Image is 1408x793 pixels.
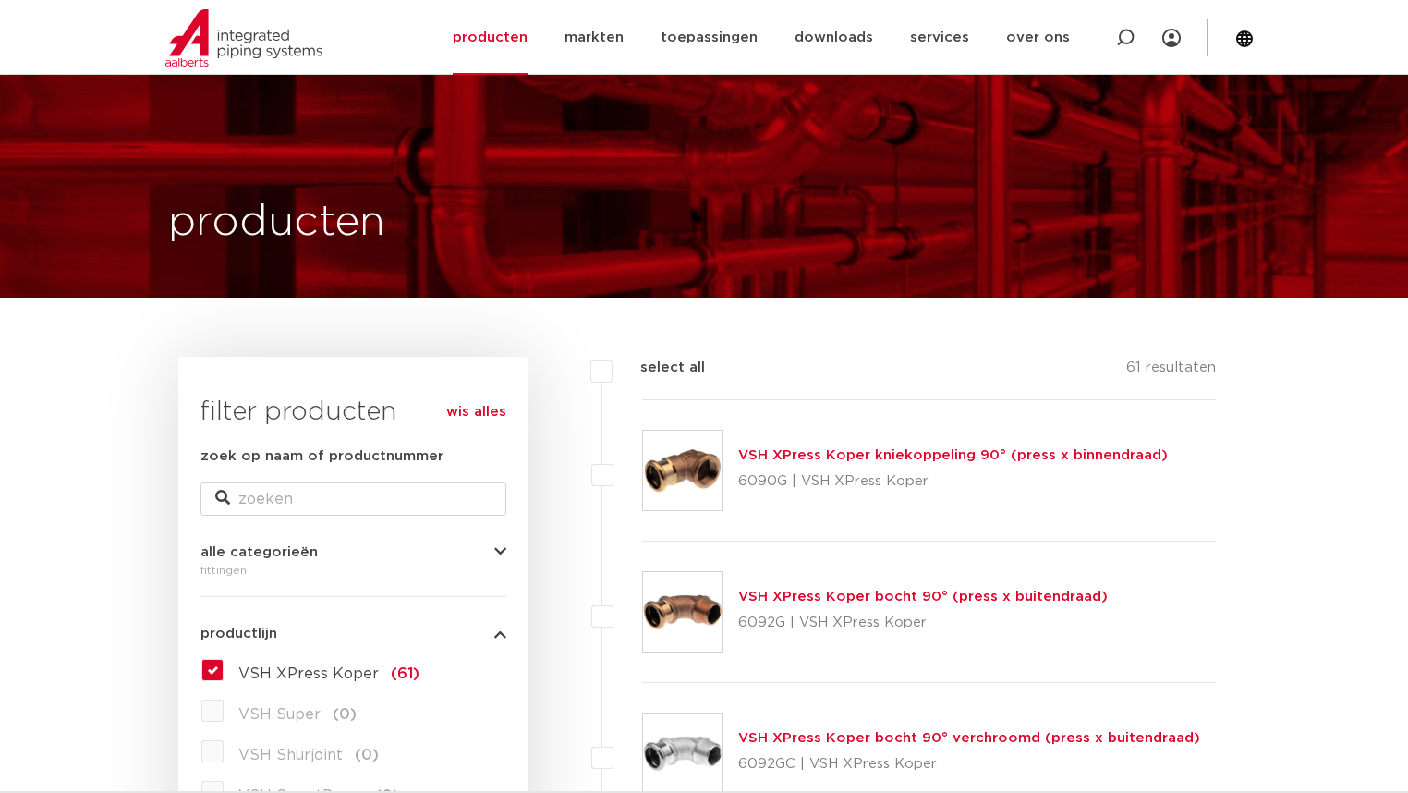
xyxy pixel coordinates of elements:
a: VSH XPress Koper kniekoppeling 90° (press x binnendraad) [738,448,1168,462]
img: Thumbnail for VSH XPress Koper bocht 90° (press x buitendraad) [643,572,722,652]
span: (0) [355,748,379,762]
a: VSH XPress Koper bocht 90° verchroomd (press x buitendraad) [738,731,1200,745]
p: 6092G | VSH XPress Koper [738,608,1108,638]
span: VSH XPress Koper [238,666,379,681]
span: (61) [391,666,419,681]
label: zoek op naam of productnummer [200,445,443,468]
h1: producten [168,193,385,252]
input: zoeken [200,482,506,516]
p: 6090G | VSH XPress Koper [738,467,1168,496]
h3: filter producten [200,394,506,431]
p: 61 resultaten [1126,357,1216,385]
button: alle categorieën [200,545,506,559]
button: productlijn [200,627,506,640]
span: VSH Shurjoint [238,748,343,762]
a: VSH XPress Koper bocht 90° (press x buitendraad) [738,590,1108,604]
img: Thumbnail for VSH XPress Koper kniekoppeling 90° (press x binnendraad) [643,431,722,510]
span: VSH Super [238,707,321,722]
a: wis alles [446,401,506,423]
div: fittingen [200,559,506,581]
span: productlijn [200,627,277,640]
p: 6092GC | VSH XPress Koper [738,750,1200,779]
img: Thumbnail for VSH XPress Koper bocht 90° verchroomd (press x buitendraad) [643,714,722,793]
span: alle categorieën [200,545,318,559]
span: (0) [333,707,357,722]
label: select all [613,357,705,379]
